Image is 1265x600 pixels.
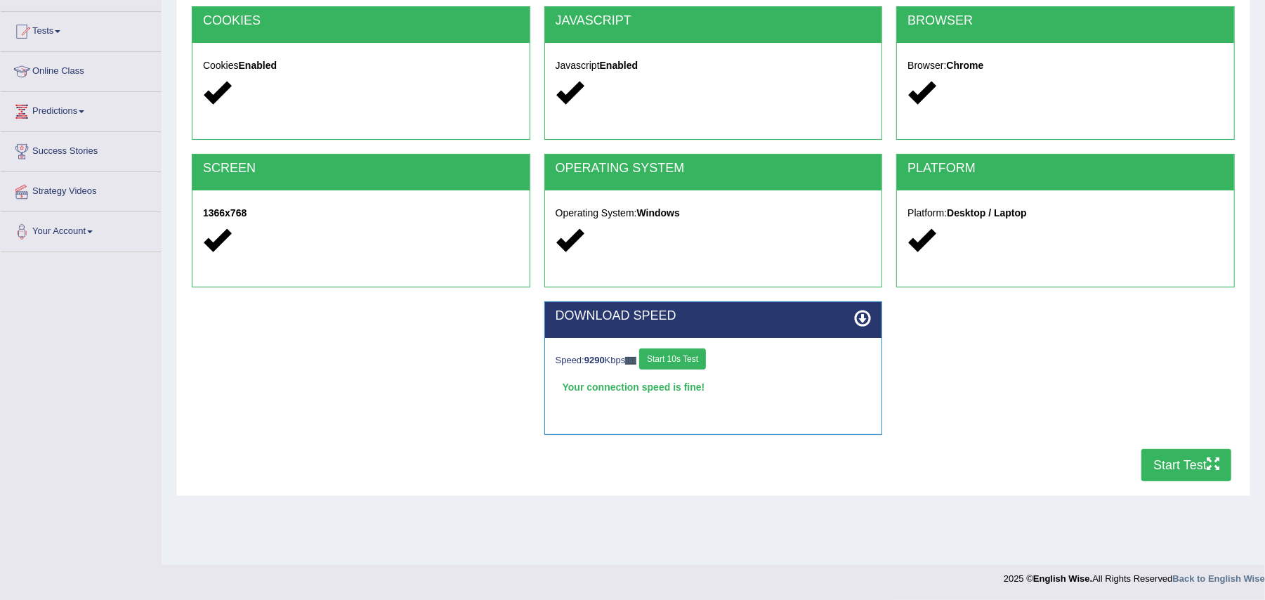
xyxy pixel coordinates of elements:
[556,309,872,323] h2: DOWNLOAD SPEED
[1173,573,1265,584] a: Back to English Wise
[907,60,1224,71] h5: Browser:
[637,207,680,219] strong: Windows
[584,355,605,365] strong: 9290
[600,60,638,71] strong: Enabled
[1,132,161,167] a: Success Stories
[203,14,519,28] h2: COOKIES
[203,60,519,71] h5: Cookies
[556,60,872,71] h5: Javascript
[203,207,247,219] strong: 1366x768
[947,60,984,71] strong: Chrome
[556,14,872,28] h2: JAVASCRIPT
[1141,449,1231,481] button: Start Test
[1004,565,1265,585] div: 2025 © All Rights Reserved
[556,348,872,373] div: Speed: Kbps
[556,377,872,398] div: Your connection speed is fine!
[203,162,519,176] h2: SCREEN
[639,348,706,370] button: Start 10s Test
[907,162,1224,176] h2: PLATFORM
[1033,573,1092,584] strong: English Wise.
[556,208,872,219] h5: Operating System:
[556,162,872,176] h2: OPERATING SYSTEM
[947,207,1027,219] strong: Desktop / Laptop
[239,60,277,71] strong: Enabled
[1,172,161,207] a: Strategy Videos
[907,208,1224,219] h5: Platform:
[1,52,161,87] a: Online Class
[1,92,161,127] a: Predictions
[1,12,161,47] a: Tests
[907,14,1224,28] h2: BROWSER
[1,212,161,247] a: Your Account
[625,357,636,365] img: ajax-loader-fb-connection.gif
